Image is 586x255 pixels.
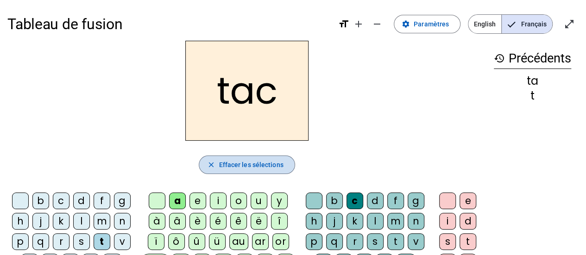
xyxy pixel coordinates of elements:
button: Effacer les sélections [199,155,295,174]
div: or [272,233,289,250]
h1: Tableau de fusion [7,9,331,39]
span: Effacer les sélections [219,159,283,170]
mat-button-toggle-group: Language selection [468,14,553,34]
h2: tac [185,41,309,141]
div: t [387,233,404,250]
div: ï [148,233,164,250]
div: u [251,193,267,209]
div: k [347,213,363,230]
div: f [94,193,110,209]
div: m [387,213,404,230]
div: g [408,193,424,209]
mat-icon: open_in_full [564,19,575,30]
div: o [230,193,247,209]
div: ë [251,213,267,230]
button: Augmenter la taille de la police [349,15,368,33]
div: au [229,233,248,250]
div: l [73,213,90,230]
div: s [439,233,456,250]
button: Entrer en plein écran [560,15,579,33]
mat-icon: add [353,19,364,30]
div: j [32,213,49,230]
div: q [32,233,49,250]
div: i [439,213,456,230]
div: j [326,213,343,230]
mat-icon: format_size [338,19,349,30]
span: Paramètres [414,19,449,30]
div: t [94,233,110,250]
mat-icon: settings [402,20,410,28]
div: b [326,193,343,209]
h3: Précédents [494,48,571,69]
div: è [189,213,206,230]
div: l [367,213,384,230]
div: c [347,193,363,209]
button: Diminuer la taille de la police [368,15,386,33]
div: v [408,233,424,250]
div: h [12,213,29,230]
span: English [468,15,501,33]
div: d [73,193,90,209]
div: b [32,193,49,209]
div: ô [168,233,185,250]
div: s [367,233,384,250]
button: Paramètres [394,15,460,33]
div: y [271,193,288,209]
span: Français [502,15,552,33]
div: g [114,193,131,209]
mat-icon: history [494,53,505,64]
div: k [53,213,69,230]
div: p [306,233,322,250]
div: r [53,233,69,250]
div: p [12,233,29,250]
div: ar [252,233,269,250]
div: s [73,233,90,250]
div: â [169,213,186,230]
div: ê [230,213,247,230]
div: t [494,90,571,101]
div: d [367,193,384,209]
div: î [271,213,288,230]
div: e [460,193,476,209]
div: a [169,193,186,209]
div: h [306,213,322,230]
div: c [53,193,69,209]
div: ta [494,75,571,87]
mat-icon: remove [372,19,383,30]
div: q [326,233,343,250]
div: n [408,213,424,230]
div: à [149,213,165,230]
div: i [210,193,227,209]
div: v [114,233,131,250]
div: û [189,233,205,250]
div: f [387,193,404,209]
div: ü [209,233,226,250]
div: m [94,213,110,230]
div: e [189,193,206,209]
div: n [114,213,131,230]
div: d [460,213,476,230]
div: t [460,233,476,250]
div: é [210,213,227,230]
mat-icon: close [207,161,215,169]
div: r [347,233,363,250]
